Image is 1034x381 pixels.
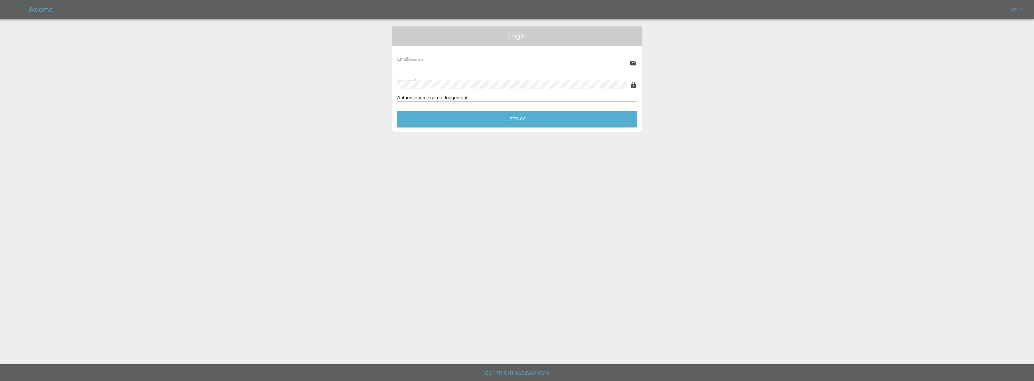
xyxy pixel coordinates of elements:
[1008,5,1027,14] a: Login
[5,369,1029,377] h6: Copyright © 2025 Axioma
[408,58,423,61] small: (required)
[397,57,423,62] span: Email
[416,80,431,83] small: (required)
[397,79,431,83] span: Password
[397,94,637,101] div: Authorization expired, logged out
[397,111,637,127] button: Let's Go
[29,5,53,14] h5: Axioma
[397,31,637,41] span: Login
